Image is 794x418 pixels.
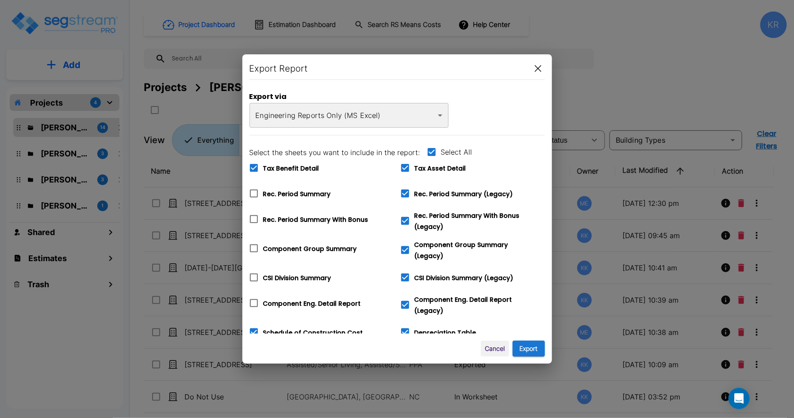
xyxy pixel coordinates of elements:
[249,91,449,103] h6: Export via
[263,299,361,308] span: Component Eng. Detail Report
[263,274,331,282] span: CSI Division Summary
[481,341,509,357] button: Cancel
[263,328,363,337] span: Schedule of Construction Cost
[513,341,545,357] button: Export
[414,190,513,198] span: Rec. Period Summary (Legacy)
[249,61,308,76] h6: Export Report
[414,240,508,260] span: Component Group Summary (Legacy)
[263,244,357,253] span: Component Group Summary
[414,274,514,282] span: CSI Division Summary (Legacy)
[414,211,520,231] span: Rec. Period Summary With Bonus (Legacy)
[414,295,512,315] span: Component Eng. Detail Report (Legacy)
[729,388,750,409] div: Open Intercom Messenger
[249,146,420,159] h6: Select the sheets you want to include in the report:
[249,103,449,128] div: Engineering Reports Only (MS Excel)
[441,147,472,157] span: Select All
[263,164,319,173] span: Tax Benefit Detail
[414,328,476,337] span: Depreciation Table
[263,190,331,198] span: Rec. Period Summary
[414,164,466,173] span: Tax Asset Detail
[263,215,368,224] span: Rec. Period Summary With Bonus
